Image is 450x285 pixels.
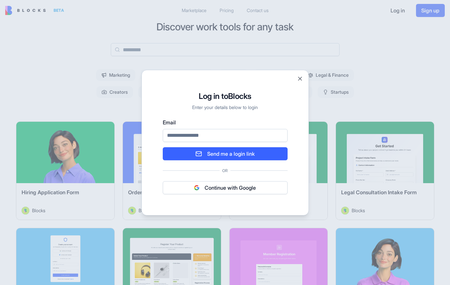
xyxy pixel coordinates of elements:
[194,185,199,190] img: google logo
[163,119,288,126] label: Email
[163,181,288,194] button: Continue with Google
[163,91,288,102] h1: Log in to Blocks
[163,147,288,160] button: Send me a login link
[163,104,288,111] p: Enter your details below to login
[297,75,303,82] button: Close
[220,168,230,173] span: Or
